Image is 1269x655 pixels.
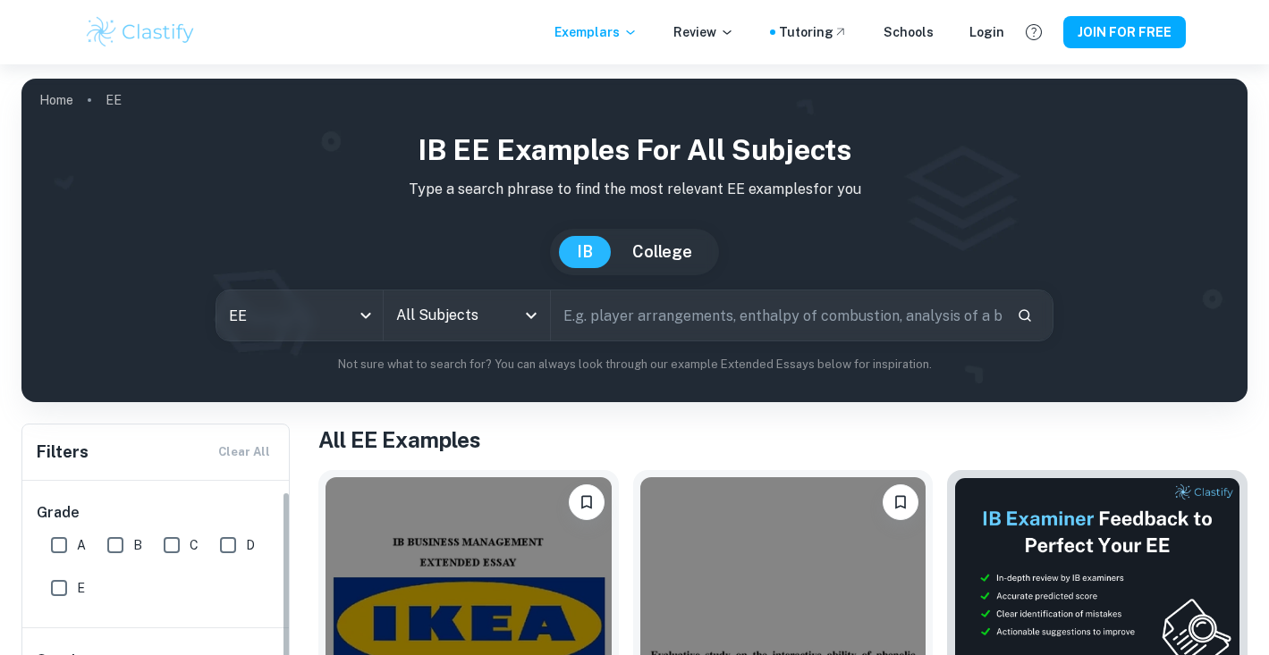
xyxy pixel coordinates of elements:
span: E [77,578,85,598]
p: Exemplars [554,22,638,42]
button: Open [519,303,544,328]
span: A [77,535,86,555]
button: Search [1010,300,1040,331]
a: Login [969,22,1004,42]
input: E.g. player arrangements, enthalpy of combustion, analysis of a big city... [551,290,1003,340]
h1: All EE Examples [318,424,1248,456]
h6: Filters [37,440,89,465]
a: Schools [884,22,934,42]
p: EE [106,90,122,110]
button: Please log in to bookmark exemplars [569,484,605,520]
span: B [133,535,142,555]
button: JOIN FOR FREE [1063,16,1186,48]
button: IB [559,236,611,268]
button: College [614,236,710,268]
h1: IB EE examples for all subjects [36,129,1233,172]
a: Tutoring [779,22,848,42]
button: Please log in to bookmark exemplars [883,484,918,520]
p: Type a search phrase to find the most relevant EE examples for you [36,179,1233,200]
img: Clastify logo [84,14,198,50]
img: profile cover [21,79,1248,402]
div: EE [216,290,383,340]
button: Help and Feedback [1019,17,1049,47]
span: D [246,535,255,555]
span: C [190,535,199,555]
p: Not sure what to search for? You can always look through our example Extended Essays below for in... [36,356,1233,374]
h6: Grade [37,502,276,524]
a: Home [39,88,73,113]
p: Review [673,22,734,42]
